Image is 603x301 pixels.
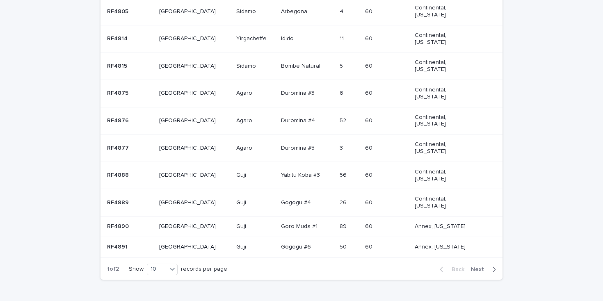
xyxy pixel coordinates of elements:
[340,198,348,206] p: 26
[365,7,374,15] p: 60
[159,63,218,70] p: [GEOGRAPHIC_DATA]
[107,7,130,15] p: RF4805
[100,80,502,107] tr: RF4875RF4875 [GEOGRAPHIC_DATA]AgaroAgaro Duromina #3Duromina #3 66 6060 Continental, [US_STATE]
[107,221,130,230] p: RF4890
[281,198,313,206] p: Gogogu #4
[281,116,317,124] p: Duromina #4
[236,61,258,70] p: Sidamo
[365,61,374,70] p: 60
[181,266,227,273] p: records per page
[107,88,130,97] p: RF4875
[281,242,313,251] p: Gogogu #6
[365,198,374,206] p: 60
[433,266,468,273] button: Back
[100,237,502,257] tr: RF4891RF4891 [GEOGRAPHIC_DATA]GujiGuji Gogogu #6Gogogu #6 5050 6060 Annex, [US_STATE]
[100,135,502,162] tr: RF4877RF4877 [GEOGRAPHIC_DATA]AgaroAgaro Duromina #5Duromina #5 33 6060 Continental, [US_STATE]
[159,172,218,179] p: [GEOGRAPHIC_DATA]
[340,61,345,70] p: 5
[340,88,345,97] p: 6
[107,198,130,206] p: RF4889
[340,221,348,230] p: 89
[281,61,322,70] p: Bombe Natural
[365,170,374,179] p: 60
[159,244,218,251] p: [GEOGRAPHIC_DATA]
[468,266,502,273] button: Next
[281,34,295,42] p: Idido
[100,25,502,52] tr: RF4814RF4814 [GEOGRAPHIC_DATA]YirgacheffeYirgacheffe IdidoIdido 1111 6060 Continental, [US_STATE]
[340,143,345,152] p: 3
[159,117,218,124] p: [GEOGRAPHIC_DATA]
[281,170,322,179] p: Yabitu Koba #3
[159,223,218,230] p: [GEOGRAPHIC_DATA]
[471,267,489,272] span: Next
[236,170,248,179] p: Guji
[107,116,130,124] p: RF4876
[236,221,248,230] p: Guji
[281,143,316,152] p: Duromina #5
[107,170,130,179] p: RF4888
[129,266,144,273] p: Show
[236,198,248,206] p: Guji
[159,145,218,152] p: [GEOGRAPHIC_DATA]
[100,216,502,237] tr: RF4890RF4890 [GEOGRAPHIC_DATA]GujiGuji Goro Muda #1Goro Muda #1 8989 6060 Annex, [US_STATE]
[340,170,348,179] p: 56
[107,242,129,251] p: RF4891
[100,189,502,217] tr: RF4889RF4889 [GEOGRAPHIC_DATA]GujiGuji Gogogu #4Gogogu #4 2626 6060 Continental, [US_STATE]
[340,116,348,124] p: 52
[236,34,268,42] p: Yirgacheffe
[281,7,309,15] p: Arbegona
[107,34,129,42] p: RF4814
[159,35,218,42] p: [GEOGRAPHIC_DATA]
[236,116,254,124] p: Agaro
[100,162,502,189] tr: RF4888RF4888 [GEOGRAPHIC_DATA]GujiGuji Yabitu Koba #3Yabitu Koba #3 5656 6060 Continental, [US_ST...
[100,107,502,135] tr: RF4876RF4876 [GEOGRAPHIC_DATA]AgaroAgaro Duromina #4Duromina #4 5252 6060 Continental, [US_STATE]
[159,90,218,97] p: [GEOGRAPHIC_DATA]
[147,265,167,274] div: 10
[100,259,126,279] p: 1 of 2
[365,242,374,251] p: 60
[236,143,254,152] p: Agaro
[365,221,374,230] p: 60
[365,34,374,42] p: 60
[159,8,218,15] p: [GEOGRAPHIC_DATA]
[340,34,345,42] p: 11
[236,7,258,15] p: Sidamo
[159,199,218,206] p: [GEOGRAPHIC_DATA]
[365,143,374,152] p: 60
[447,267,464,272] span: Back
[100,52,502,80] tr: RF4815RF4815 [GEOGRAPHIC_DATA]SidamoSidamo Bombe NaturalBombe Natural 55 6060 Continental, [US_ST...
[281,221,319,230] p: Goro Muda #1
[107,143,130,152] p: RF4877
[236,88,254,97] p: Agaro
[281,88,316,97] p: Duromina #3
[340,242,348,251] p: 50
[107,61,129,70] p: RF4815
[365,116,374,124] p: 60
[340,7,345,15] p: 4
[365,88,374,97] p: 60
[236,242,248,251] p: Guji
